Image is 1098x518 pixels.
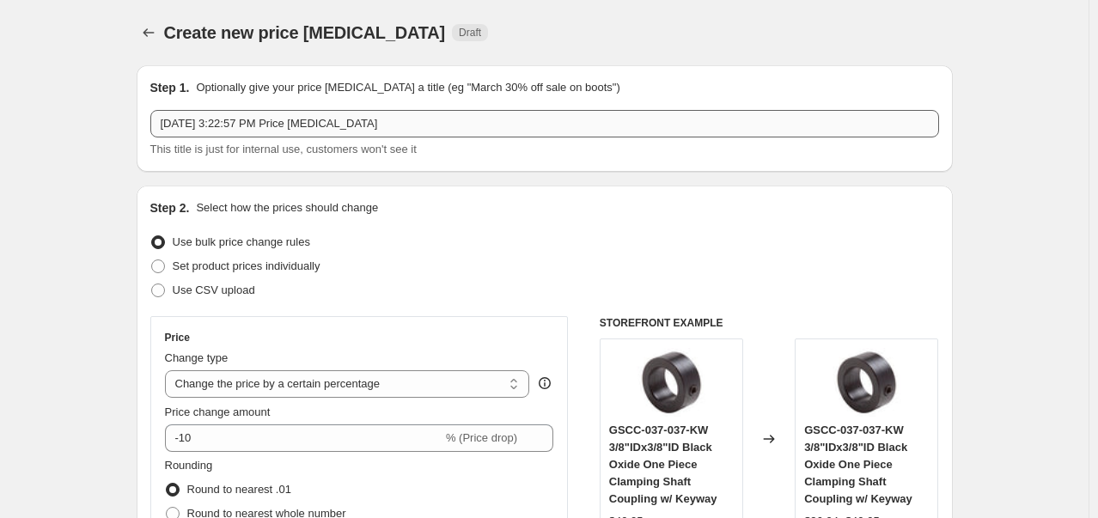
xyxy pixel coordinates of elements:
span: This title is just for internal use, customers won't see it [150,143,417,155]
span: % (Price drop) [446,431,517,444]
h3: Price [165,331,190,344]
span: Draft [459,26,481,40]
div: help [536,375,553,392]
input: -15 [165,424,442,452]
span: GSCC-037-037-KW 3/8"IDx3/8"ID Black Oxide One Piece Clamping Shaft Coupling w/ Keyway [804,424,912,505]
span: GSCC-037-037-KW 3/8"IDx3/8"ID Black Oxide One Piece Clamping Shaft Coupling w/ Keyway [609,424,717,505]
img: gsc-b_35ad1eec-ddf4-47a2-b851-4f9de3e51c13_80x.jpg [833,348,901,417]
p: Select how the prices should change [196,199,378,216]
span: Set product prices individually [173,259,320,272]
button: Price change jobs [137,21,161,45]
input: 30% off holiday sale [150,110,939,137]
span: Use bulk price change rules [173,235,310,248]
span: Price change amount [165,405,271,418]
p: Optionally give your price [MEDICAL_DATA] a title (eg "March 30% off sale on boots") [196,79,619,96]
span: Use CSV upload [173,283,255,296]
h2: Step 2. [150,199,190,216]
span: Change type [165,351,229,364]
span: Rounding [165,459,213,472]
img: gsc-b_35ad1eec-ddf4-47a2-b851-4f9de3e51c13_80x.jpg [637,348,705,417]
h6: STOREFRONT EXAMPLE [600,316,939,330]
h2: Step 1. [150,79,190,96]
span: Create new price [MEDICAL_DATA] [164,23,446,42]
span: Round to nearest .01 [187,483,291,496]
